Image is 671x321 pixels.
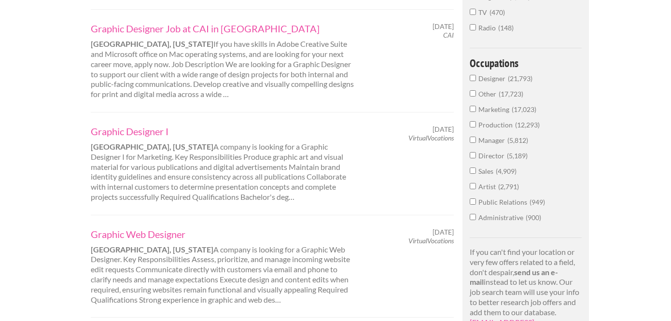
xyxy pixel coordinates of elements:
span: Manager [478,136,507,144]
div: A company is looking for a Graphic Web Designer. Key Responsibilities Assess, prioritize, and man... [82,228,367,305]
strong: [GEOGRAPHIC_DATA], [US_STATE] [91,245,213,254]
input: Administrative900 [470,214,476,220]
span: 17,023 [512,105,536,113]
span: [DATE] [433,125,454,134]
input: Other17,723 [470,90,476,97]
span: 949 [530,198,545,206]
span: 21,793 [508,74,532,83]
input: Marketing17,023 [470,106,476,112]
span: Designer [478,74,508,83]
input: Designer21,793 [470,75,476,81]
span: 5,812 [507,136,528,144]
span: Administrative [478,213,526,222]
span: 148 [498,24,514,32]
span: 12,293 [515,121,540,129]
a: Graphic Web Designer [91,228,359,240]
em: VirtualVocations [408,237,454,245]
span: Production [478,121,515,129]
input: Director5,189 [470,152,476,158]
span: TV [478,8,489,16]
div: A company is looking for a Graphic Designer I for Marketing. Key Responsibilities Produce graphic... [82,125,367,202]
span: Radio [478,24,498,32]
strong: [GEOGRAPHIC_DATA], [US_STATE] [91,142,213,151]
span: 5,189 [507,152,528,160]
input: Radio148 [470,24,476,30]
h4: Occupations [470,57,582,69]
a: Graphic Designer Job at CAI in [GEOGRAPHIC_DATA] [91,22,359,35]
input: Sales4,909 [470,167,476,174]
span: Marketing [478,105,512,113]
span: Public Relations [478,198,530,206]
span: 470 [489,8,505,16]
span: 4,909 [496,167,517,175]
input: Public Relations949 [470,198,476,205]
em: CAI [443,31,454,39]
span: Director [478,152,507,160]
span: [DATE] [433,228,454,237]
span: Other [478,90,499,98]
em: VirtualVocations [408,134,454,142]
input: Production12,293 [470,121,476,127]
input: TV470 [470,9,476,15]
input: Manager5,812 [470,137,476,143]
span: 17,723 [499,90,523,98]
strong: [GEOGRAPHIC_DATA], [US_STATE] [91,39,213,48]
input: Artist2,791 [470,183,476,189]
span: 2,791 [498,182,519,191]
span: 900 [526,213,541,222]
a: Graphic Designer I [91,125,359,138]
div: If you have skills in Adobe Creative Suite and Microsoft office on Mac operating systems, and are... [82,22,367,99]
span: Artist [478,182,498,191]
span: Sales [478,167,496,175]
span: [DATE] [433,22,454,31]
strong: send us an e-mail [470,267,558,287]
